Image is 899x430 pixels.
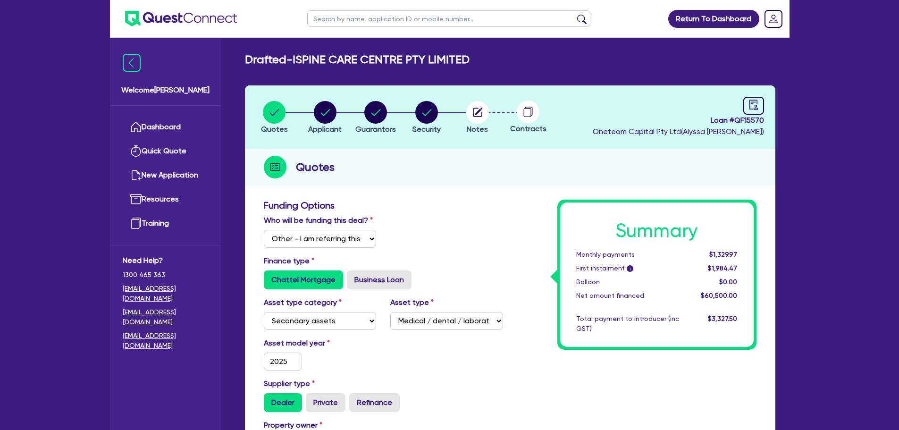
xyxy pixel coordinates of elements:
span: Contracts [510,124,546,133]
h2: Quotes [296,159,335,176]
span: $1,329.97 [709,251,737,258]
img: step-icon [264,156,286,178]
span: $0.00 [719,278,737,286]
img: quick-quote [130,145,142,157]
label: Asset model year [257,337,384,349]
a: Quick Quote [123,139,208,163]
span: i [627,265,633,272]
span: $3,327.50 [708,315,737,322]
a: Resources [123,187,208,211]
button: Applicant [308,101,342,135]
div: Balloon [569,277,686,287]
h1: Summary [576,219,738,242]
span: $1,984.47 [708,264,737,272]
label: Asset type category [264,297,342,308]
label: Business Loan [347,270,412,289]
label: Supplier type [264,378,315,389]
img: quest-connect-logo-blue [125,11,237,26]
div: Monthly payments [569,250,686,260]
a: Dashboard [123,115,208,139]
div: Net amount financed [569,291,686,301]
span: Applicant [308,125,342,134]
span: Welcome [PERSON_NAME] [121,84,210,96]
a: Return To Dashboard [668,10,759,28]
label: Refinance [349,393,400,412]
a: Dropdown toggle [761,7,786,31]
label: Dealer [264,393,302,412]
a: [EMAIL_ADDRESS][DOMAIN_NAME] [123,331,208,351]
input: Search by name, application ID or mobile number... [307,10,590,27]
button: Notes [466,101,489,135]
a: Training [123,211,208,236]
label: Who will be funding this deal? [264,215,373,226]
label: Finance type [264,255,314,267]
div: First instalment [569,263,686,273]
button: Quotes [260,101,288,135]
span: Security [412,125,441,134]
label: Asset type [390,297,434,308]
span: Guarantors [355,125,396,134]
span: Loan # QF15570 [593,115,764,126]
img: new-application [130,169,142,181]
h2: Drafted - ISPINE CARE CENTRE PTY LIMITED [245,53,470,67]
button: Security [412,101,441,135]
span: Oneteam Capital Pty Ltd ( Alyssa [PERSON_NAME] ) [593,127,764,136]
button: Guarantors [355,101,396,135]
img: icon-menu-close [123,54,141,72]
div: Total payment to introducer (inc GST) [569,314,686,334]
label: Chattel Mortgage [264,270,343,289]
img: resources [130,194,142,205]
span: audit [748,100,759,110]
label: Private [306,393,345,412]
h3: Funding Options [264,200,503,211]
span: $60,500.00 [701,292,737,299]
span: 1300 465 363 [123,270,208,280]
a: New Application [123,163,208,187]
a: [EMAIL_ADDRESS][DOMAIN_NAME] [123,284,208,304]
span: Quotes [261,125,288,134]
span: Need Help? [123,255,208,266]
a: [EMAIL_ADDRESS][DOMAIN_NAME] [123,307,208,327]
span: Notes [467,125,488,134]
img: training [130,218,142,229]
